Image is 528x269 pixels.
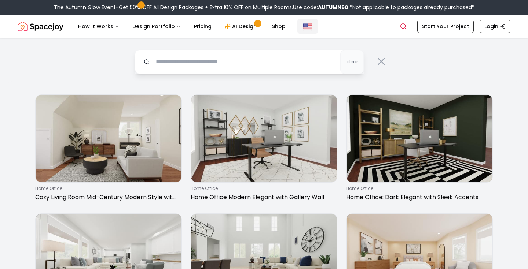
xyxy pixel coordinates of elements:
a: Login [480,20,510,33]
p: Home Office: Dark Elegant with Sleek Accents [346,193,490,202]
button: How It Works [72,19,125,34]
a: Shop [266,19,291,34]
p: Home Office Modern Elegant with Gallery Wall [191,193,334,202]
img: Spacejoy Logo [18,19,63,34]
button: Design Portfolio [126,19,187,34]
img: Cozy Living Room Mid-Century Modern Style with Warm Wood Tones [36,95,181,182]
nav: Global [18,15,510,38]
nav: Main [72,19,291,34]
a: AI Design [219,19,265,34]
a: Cozy Living Room Mid-Century Modern Style with Warm Wood Toneshome officeCozy Living Room Mid-Cen... [35,94,182,205]
span: clear [346,59,358,65]
img: Home Office Modern Elegant with Gallery Wall [191,95,337,182]
p: home office [346,186,490,191]
img: Home Office: Dark Elegant with Sleek Accents [346,95,492,182]
span: Use code: [293,4,348,11]
span: *Not applicable to packages already purchased* [348,4,474,11]
p: home office [35,186,179,191]
img: United States [303,22,312,31]
a: Start Your Project [417,20,474,33]
p: Cozy Living Room Mid-Century Modern Style with Warm Wood Tones [35,193,179,202]
a: Spacejoy [18,19,63,34]
a: Home Office Modern Elegant with Gallery Wallhome officeHome Office Modern Elegant with Gallery Wall [191,94,337,205]
p: home office [191,186,334,191]
b: AUTUMN50 [318,4,348,11]
button: clear [340,50,364,74]
a: Pricing [188,19,217,34]
a: Home Office: Dark Elegant with Sleek Accentshome officeHome Office: Dark Elegant with Sleek Accents [346,94,493,205]
div: The Autumn Glow Event-Get 50% OFF All Design Packages + Extra 10% OFF on Multiple Rooms. [54,4,474,11]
